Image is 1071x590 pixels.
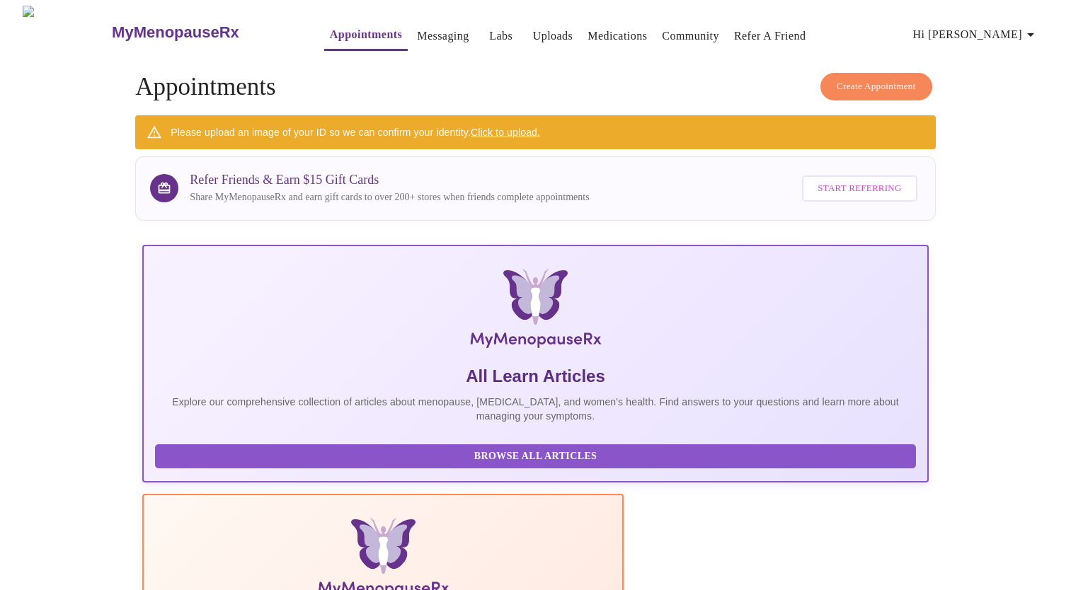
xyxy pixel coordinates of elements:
[411,22,474,50] button: Messaging
[527,22,579,50] button: Uploads
[171,120,540,145] div: Please upload an image of your ID so we can confirm your identity.
[190,190,589,204] p: Share MyMenopauseRx and earn gift cards to over 200+ stores when friends complete appointments
[110,8,296,57] a: MyMenopauseRx
[324,21,408,51] button: Appointments
[907,21,1045,49] button: Hi [PERSON_NAME]
[818,180,901,197] span: Start Referring
[820,73,932,100] button: Create Appointment
[112,23,239,42] h3: MyMenopauseRx
[155,444,915,469] button: Browse All Articles
[582,22,653,50] button: Medications
[588,26,647,46] a: Medications
[169,448,901,465] span: Browse All Articles
[489,26,512,46] a: Labs
[135,73,935,101] h4: Appointments
[155,395,915,423] p: Explore our comprehensive collection of articles about menopause, [MEDICAL_DATA], and women's hea...
[417,26,469,46] a: Messaging
[734,26,806,46] a: Refer a Friend
[23,6,110,59] img: MyMenopauseRx Logo
[533,26,573,46] a: Uploads
[802,175,917,202] button: Start Referring
[656,22,725,50] button: Community
[837,79,916,95] span: Create Appointment
[190,173,589,187] h3: Refer Friends & Earn $15 Gift Cards
[155,365,915,388] h5: All Learn Articles
[479,22,524,50] button: Labs
[273,269,798,354] img: MyMenopauseRx Logo
[798,168,920,209] a: Start Referring
[155,449,919,461] a: Browse All Articles
[330,25,402,45] a: Appointments
[913,25,1039,45] span: Hi [PERSON_NAME]
[662,26,719,46] a: Community
[471,127,540,138] a: Click to upload.
[728,22,812,50] button: Refer a Friend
